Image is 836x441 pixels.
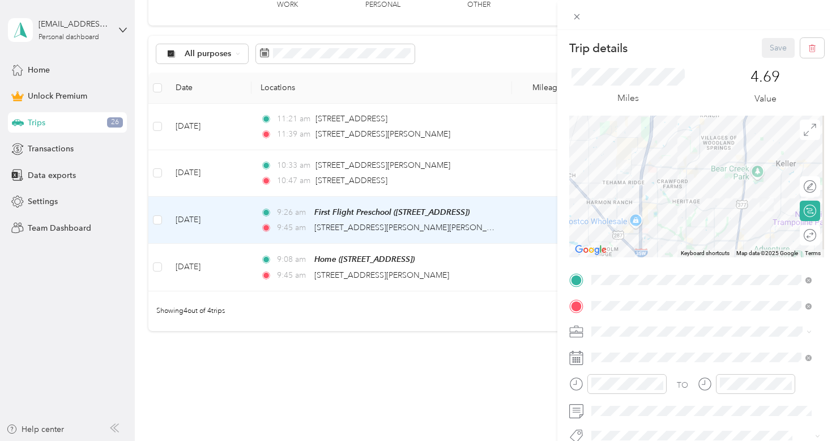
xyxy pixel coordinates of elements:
[572,243,609,257] a: Open this area in Google Maps (opens a new window)
[677,379,688,391] div: TO
[754,92,777,106] p: Value
[750,68,780,86] p: 4.69
[617,91,639,105] p: Miles
[736,250,798,256] span: Map data ©2025 Google
[773,378,836,441] iframe: Everlance-gr Chat Button Frame
[569,40,628,56] p: Trip details
[805,250,821,256] a: Terms (opens in new tab)
[572,243,609,257] img: Google
[681,249,730,257] button: Keyboard shortcuts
